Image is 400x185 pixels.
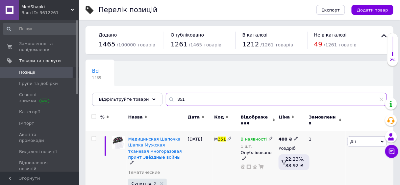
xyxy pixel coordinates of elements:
[128,114,143,120] span: Назва
[19,149,57,155] span: Видалені позиції
[19,41,61,53] span: Замовлення та повідомлення
[21,4,71,10] span: MedShapki
[171,40,187,48] span: 1261
[19,58,61,64] span: Товари та послуги
[385,145,398,158] button: Чат з покупцем
[314,32,347,38] span: Не в каталозі
[316,5,345,15] button: Експорт
[188,114,200,120] span: Дата
[279,114,290,120] span: Ціна
[241,114,271,126] span: Відображення
[19,120,34,126] span: Імпорт
[314,40,322,48] span: 49
[99,97,149,102] span: Відфільтруйте товари
[241,137,267,144] span: В наявності
[112,136,125,149] img: Медицинская Шапочка Шапка Мужская тканевая многоразовая принт Звёздные войны
[309,114,337,126] span: Замовлення
[19,109,40,115] span: Категорії
[241,144,273,149] div: 1 шт.
[92,75,101,80] span: 1465
[286,156,305,168] span: 22.23%, 88.92 ₴
[261,42,293,47] span: / 1261 товарів
[19,69,35,75] span: Позиції
[19,132,61,144] span: Акції та промокоди
[241,150,275,162] div: Опубліковано
[99,7,158,13] div: Перелік позицій
[128,137,182,160] a: Медицинская Шапочка Шапка Мужская тканевая многоразовая принт Звёздные войны
[92,68,100,74] span: Всі
[322,8,340,13] span: Експорт
[128,170,160,175] a: Тематические
[166,93,387,106] input: Пошук по назві позиції, артикулу і пошуковим запитам
[21,10,79,16] div: Ваш ID: 3612261
[19,92,61,104] span: Сезонні знижки
[352,5,393,15] button: Додати товар
[100,114,105,120] span: %
[279,145,303,151] div: Роздріб
[218,137,226,142] span: 351
[214,114,224,120] span: Код
[279,137,287,142] b: 400
[19,160,61,172] span: Відновлення позицій
[171,32,204,38] span: Опубліковано
[350,139,356,144] span: Дії
[3,23,78,35] input: Пошук
[19,81,58,87] span: Групи та добірки
[279,136,298,142] div: ₴
[242,40,259,48] span: 1212
[214,137,218,142] span: M
[99,40,115,48] span: 1465
[387,58,398,63] div: 2%
[357,8,388,13] span: Додати товар
[324,42,357,47] span: / 1261 товарів
[117,42,155,47] span: / 100000 товарів
[99,32,117,38] span: Додано
[189,42,221,47] span: / 1465 товарів
[242,32,268,38] span: В каталозі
